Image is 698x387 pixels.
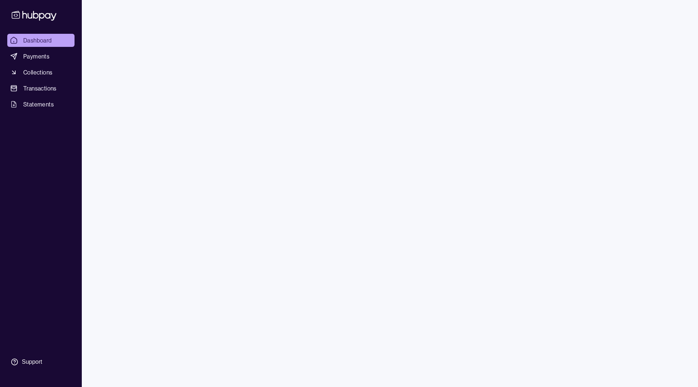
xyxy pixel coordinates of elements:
[7,66,75,79] a: Collections
[23,100,54,109] span: Statements
[23,52,49,61] span: Payments
[7,50,75,63] a: Payments
[7,98,75,111] a: Statements
[23,68,52,77] span: Collections
[22,358,42,366] div: Support
[23,36,52,45] span: Dashboard
[23,84,57,93] span: Transactions
[7,354,75,370] a: Support
[7,34,75,47] a: Dashboard
[7,82,75,95] a: Transactions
